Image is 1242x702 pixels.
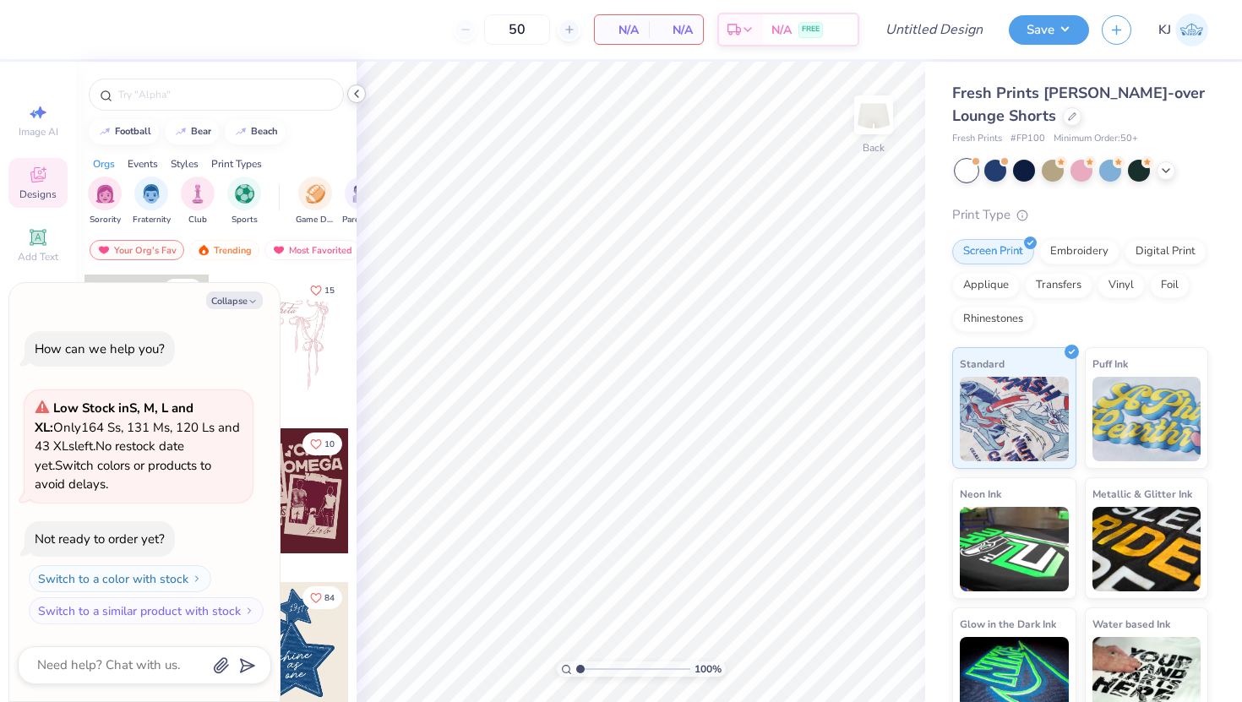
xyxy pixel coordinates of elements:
img: Puff Ink [1092,377,1201,461]
span: Metallic & Glitter Ink [1092,485,1192,503]
span: Standard [960,355,1005,373]
button: beach [225,119,286,144]
div: Transfers [1025,273,1092,298]
strong: Low Stock in S, M, L and XL : [35,400,193,436]
span: No restock date yet. [35,438,184,474]
div: football [115,127,151,136]
input: Untitled Design [872,13,996,46]
span: Club [188,214,207,226]
div: filter for Sports [227,177,261,226]
img: trending.gif [197,244,210,256]
span: N/A [605,21,639,39]
span: Water based Ink [1092,615,1170,633]
img: Standard [960,377,1069,461]
span: Neon Ink [960,485,1001,503]
span: # FP100 [1010,132,1045,146]
span: Game Day [296,214,335,226]
img: Metallic & Glitter Ink [1092,507,1201,591]
span: N/A [659,21,693,39]
span: 84 [324,594,335,602]
img: trend_line.gif [234,127,248,137]
img: Parent's Weekend Image [352,184,372,204]
div: Print Types [211,156,262,171]
button: Switch to a color with stock [29,565,211,592]
span: KJ [1158,20,1171,40]
span: Sorority [90,214,121,226]
div: Digital Print [1125,239,1207,264]
div: Screen Print [952,239,1034,264]
div: Embroidery [1039,239,1119,264]
div: Your Org's Fav [90,240,184,260]
span: Sports [232,214,258,226]
a: KJ [1158,14,1208,46]
span: Fresh Prints [952,132,1002,146]
img: most_fav.gif [97,244,111,256]
div: Print Type [952,205,1208,225]
button: Switch to a similar product with stock [29,597,264,624]
span: Glow in the Dark Ink [960,615,1056,633]
span: FREE [802,24,820,35]
span: Add Text [18,250,58,264]
div: Trending [189,240,259,260]
img: Game Day Image [306,184,325,204]
div: filter for Sorority [88,177,122,226]
span: N/A [771,21,792,39]
div: Not ready to order yet? [35,531,165,547]
div: Back [863,140,885,155]
span: Designs [19,188,57,201]
img: Sorority Image [95,184,115,204]
button: Like [302,433,342,455]
button: Save [1009,15,1089,45]
img: Neon Ink [960,507,1069,591]
button: Like [302,279,342,302]
img: Sports Image [235,184,254,204]
button: bear [165,119,219,144]
img: Back [857,98,891,132]
div: filter for Game Day [296,177,335,226]
img: Switch to a similar product with stock [244,606,254,616]
div: beach [251,127,278,136]
div: Most Favorited [264,240,360,260]
button: filter button [133,177,171,226]
button: filter button [227,177,261,226]
img: trend_line.gif [98,127,112,137]
input: Try "Alpha" [117,86,333,103]
div: bear [191,127,211,136]
button: football [89,119,159,144]
span: Fresh Prints [PERSON_NAME]-over Lounge Shorts [952,83,1205,126]
span: 10 [324,440,335,449]
div: filter for Club [181,177,215,226]
div: Rhinestones [952,307,1034,332]
input: – – [484,14,550,45]
span: Parent's Weekend [342,214,381,226]
div: Events [128,156,158,171]
div: Orgs [93,156,115,171]
span: Puff Ink [1092,355,1128,373]
img: Kyra Jun [1175,14,1208,46]
button: filter button [88,177,122,226]
div: Applique [952,273,1020,298]
span: 15 [324,286,335,295]
div: Styles [171,156,199,171]
button: filter button [296,177,335,226]
span: Minimum Order: 50 + [1054,132,1138,146]
span: 100 % [695,661,722,677]
button: Like [163,279,203,302]
img: trend_line.gif [174,127,188,137]
div: filter for Parent's Weekend [342,177,381,226]
button: Like [302,586,342,609]
button: filter button [181,177,215,226]
span: Fraternity [133,214,171,226]
div: Vinyl [1098,273,1145,298]
span: Only 164 Ss, 131 Ms, 120 Ls and 43 XLs left. Switch colors or products to avoid delays. [35,400,240,492]
img: Switch to a color with stock [192,574,202,584]
span: Image AI [19,125,58,139]
img: Fraternity Image [142,184,161,204]
button: Collapse [206,291,263,309]
img: most_fav.gif [272,244,286,256]
img: Club Image [188,184,207,204]
button: filter button [342,177,381,226]
div: Foil [1150,273,1190,298]
div: How can we help you? [35,340,165,357]
div: filter for Fraternity [133,177,171,226]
